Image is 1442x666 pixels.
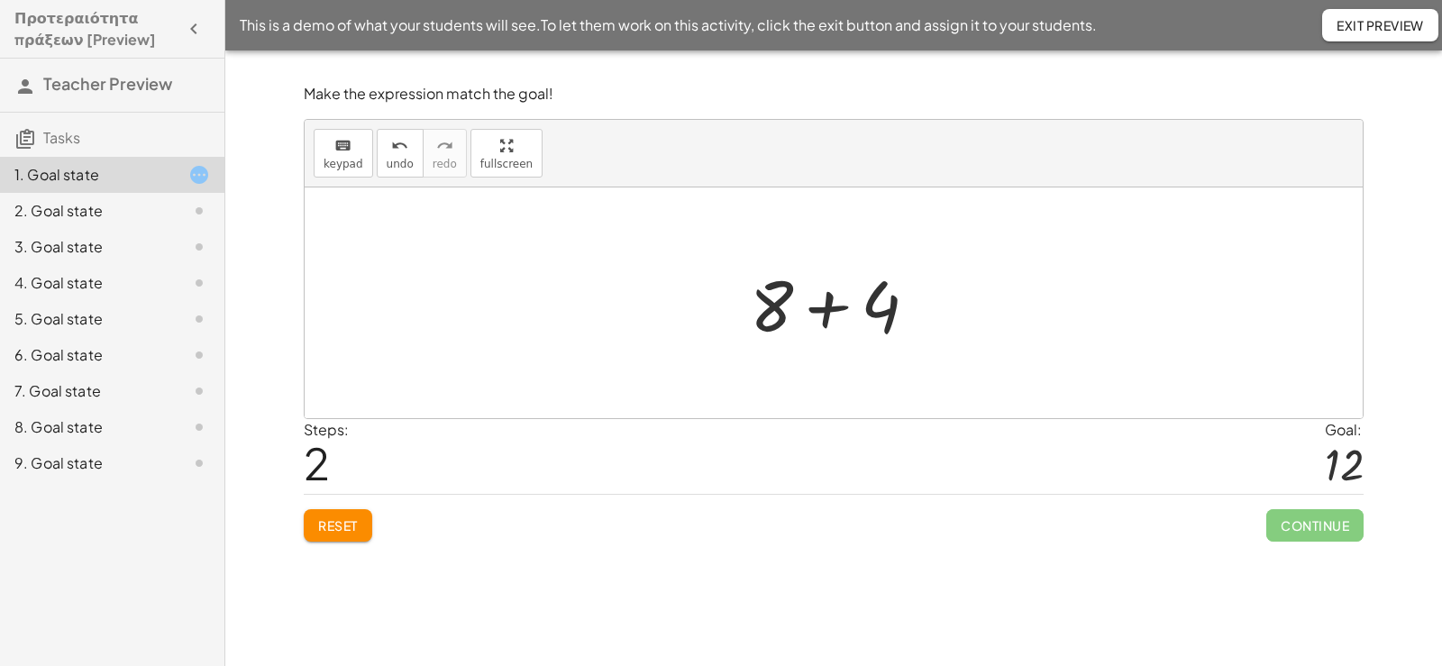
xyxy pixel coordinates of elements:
[14,272,160,294] div: 4. Goal state
[14,452,160,474] div: 9. Goal state
[14,7,178,50] h4: Προτεραιότητα πράξεων [Preview]
[436,135,453,157] i: redo
[43,128,80,147] span: Tasks
[240,14,1097,36] span: This is a demo of what your students will see. To let them work on this activity, click the exit ...
[188,236,210,258] i: Task not started.
[470,129,543,178] button: fullscreen
[14,416,160,438] div: 8. Goal state
[304,509,372,542] button: Reset
[318,517,358,534] span: Reset
[188,380,210,402] i: Task not started.
[188,272,210,294] i: Task not started.
[14,380,160,402] div: 7. Goal state
[387,158,414,170] span: undo
[377,129,424,178] button: undoundo
[304,420,349,439] label: Steps:
[304,435,330,490] span: 2
[1337,17,1424,33] span: Exit Preview
[480,158,533,170] span: fullscreen
[324,158,363,170] span: keypad
[14,236,160,258] div: 3. Goal state
[14,344,160,366] div: 6. Goal state
[1322,9,1438,41] button: Exit Preview
[14,308,160,330] div: 5. Goal state
[14,200,160,222] div: 2. Goal state
[1325,419,1364,441] div: Goal:
[188,200,210,222] i: Task not started.
[334,135,351,157] i: keyboard
[391,135,408,157] i: undo
[14,164,160,186] div: 1. Goal state
[188,164,210,186] i: Task started.
[423,129,467,178] button: redoredo
[304,84,1364,105] p: Make the expression match the goal!
[188,308,210,330] i: Task not started.
[188,452,210,474] i: Task not started.
[433,158,457,170] span: redo
[43,73,172,94] span: Teacher Preview
[188,416,210,438] i: Task not started.
[188,344,210,366] i: Task not started.
[314,129,373,178] button: keyboardkeypad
